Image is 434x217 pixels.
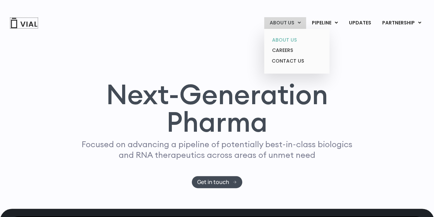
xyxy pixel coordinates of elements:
a: Get in touch [192,176,242,188]
p: Focused on advancing a pipeline of potentially best-in-class biologics and RNA therapeutics acros... [79,139,355,160]
span: Get in touch [197,180,229,185]
a: UPDATES [343,17,376,29]
a: CONTACT US [267,56,327,67]
a: ABOUT USMenu Toggle [264,17,306,29]
img: Vial Logo [10,18,38,28]
a: ABOUT US [267,35,327,45]
a: CAREERS [267,45,327,56]
a: PARTNERSHIPMenu Toggle [377,17,427,29]
a: PIPELINEMenu Toggle [306,17,343,29]
h1: Next-Generation Pharma [69,80,366,135]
